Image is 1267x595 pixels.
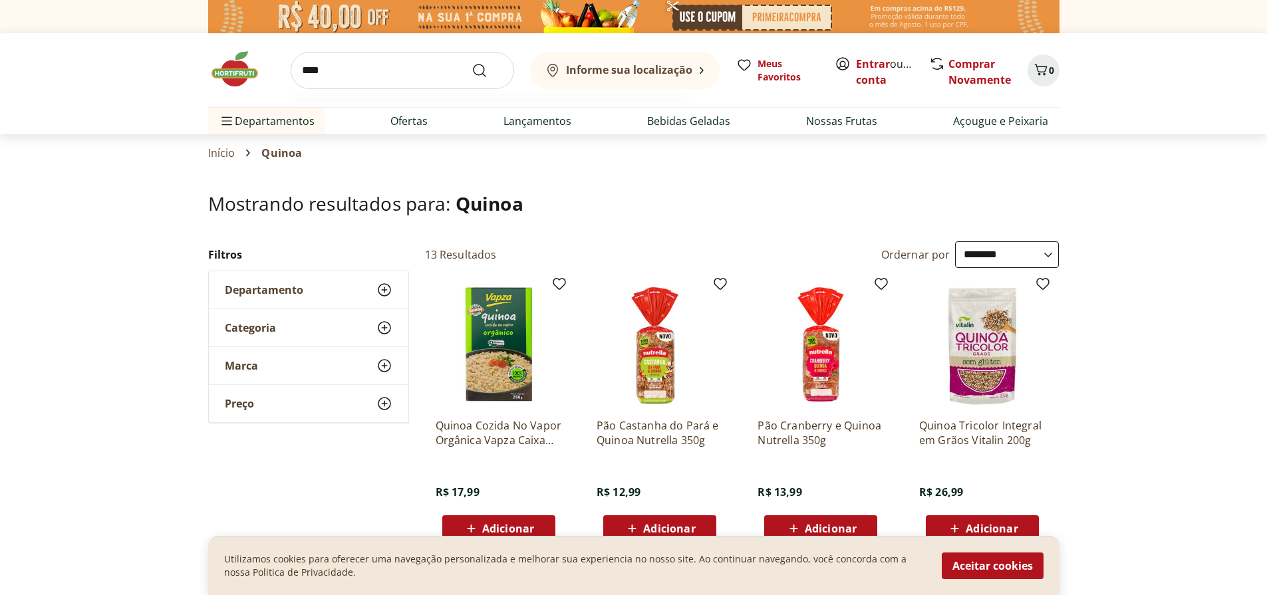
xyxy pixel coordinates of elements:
[597,485,640,499] span: R$ 12,99
[219,105,315,137] span: Departamentos
[1049,64,1054,76] span: 0
[209,309,408,346] button: Categoria
[881,247,950,262] label: Ordernar por
[1028,55,1059,86] button: Carrinho
[643,523,695,534] span: Adicionar
[436,281,562,408] img: Quinoa Cozida No Vapor Orgânica Vapza Caixa 250G
[736,57,819,84] a: Meus Favoritos
[472,62,503,78] button: Submit Search
[758,57,819,84] span: Meus Favoritos
[948,57,1011,87] a: Comprar Novamente
[208,241,409,268] h2: Filtros
[390,113,428,129] a: Ofertas
[566,62,692,77] b: Informe sua localização
[805,523,857,534] span: Adicionar
[942,552,1044,579] button: Aceitar cookies
[758,485,801,499] span: R$ 13,99
[597,418,723,447] a: Pão Castanha do Pará e Quinoa Nutrella 350g
[953,113,1048,129] a: Açougue e Peixaria
[225,283,303,297] span: Departamento
[597,281,723,408] img: Pão Castanha do Pará e Quinoa Nutrella 350g
[647,113,730,129] a: Bebidas Geladas
[208,147,235,159] a: Início
[224,552,926,579] p: Utilizamos cookies para oferecer uma navegação personalizada e melhorar sua experiencia no nosso ...
[764,515,877,542] button: Adicionar
[208,49,275,89] img: Hortifruti
[436,485,480,499] span: R$ 17,99
[603,515,716,542] button: Adicionar
[209,271,408,308] button: Departamento
[436,418,562,447] a: Quinoa Cozida No Vapor Orgânica Vapza Caixa 250G
[966,523,1018,534] span: Adicionar
[856,57,929,87] a: Criar conta
[425,247,497,262] h2: 13 Resultados
[503,113,571,129] a: Lançamentos
[442,515,555,542] button: Adicionar
[926,515,1039,542] button: Adicionar
[856,56,915,88] span: ou
[758,418,884,447] a: Pão Cranberry e Quinoa Nutrella 350g
[225,321,276,334] span: Categoria
[209,385,408,422] button: Preço
[806,113,877,129] a: Nossas Frutas
[208,193,1059,214] h1: Mostrando resultados para:
[530,52,720,89] button: Informe sua localização
[919,281,1046,408] img: Quinoa Tricolor Integral em Grãos Vitalin 200g
[758,281,884,408] img: Pão Cranberry e Quinoa Nutrella 350g
[219,105,235,137] button: Menu
[225,397,254,410] span: Preço
[482,523,534,534] span: Adicionar
[919,418,1046,447] a: Quinoa Tricolor Integral em Grãos Vitalin 200g
[261,147,302,159] span: Quinoa
[209,347,408,384] button: Marca
[919,485,963,499] span: R$ 26,99
[225,359,258,372] span: Marca
[456,191,523,216] span: Quinoa
[291,52,514,89] input: search
[856,57,890,71] a: Entrar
